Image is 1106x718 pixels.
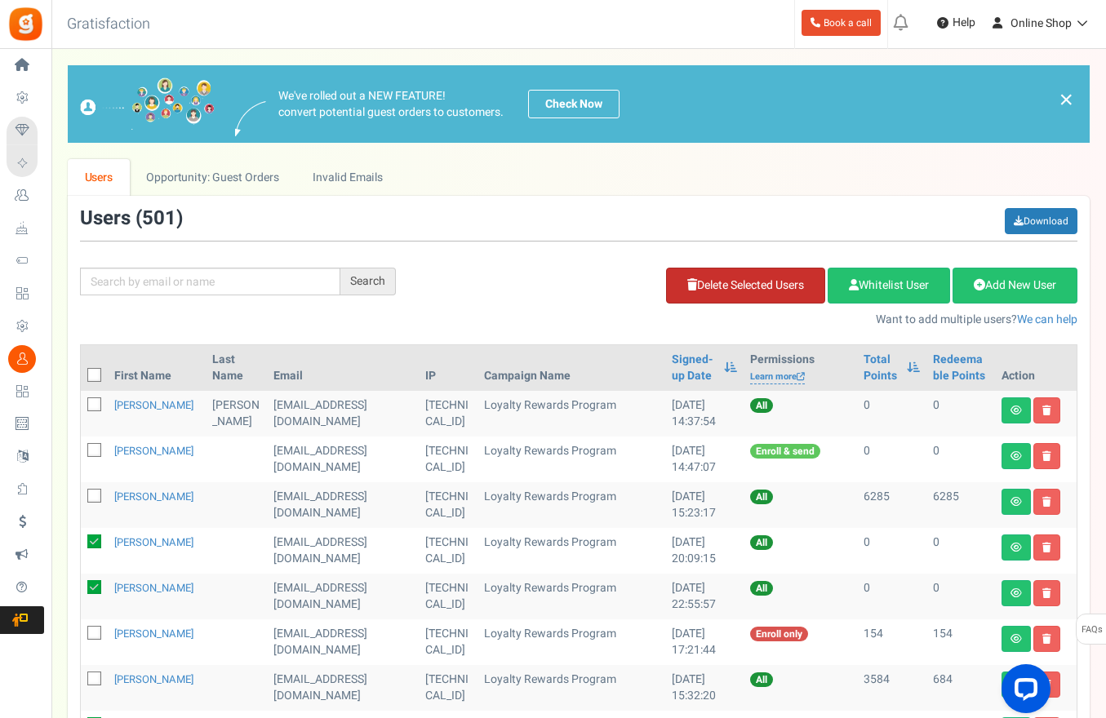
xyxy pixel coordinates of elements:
input: Search by email or name [80,268,340,295]
th: First Name [108,345,206,391]
a: [PERSON_NAME] [114,443,193,459]
span: Enroll only [750,627,808,641]
a: Book a call [802,10,881,36]
td: [TECHNICAL_ID] [419,528,477,574]
a: Help [931,10,982,36]
a: Add New User [953,268,1077,304]
td: 0 [926,437,995,482]
a: Whitelist User [828,268,950,304]
td: [DATE] 15:23:17 [665,482,744,528]
i: View details [1011,588,1022,598]
a: [PERSON_NAME] [114,489,193,504]
i: Delete user [1042,588,1051,598]
th: Campaign Name [477,345,665,391]
td: [EMAIL_ADDRESS][DOMAIN_NAME] [267,528,419,574]
td: [TECHNICAL_ID] [419,574,477,619]
td: 0 [857,528,926,574]
a: [PERSON_NAME] [114,671,193,687]
i: Delete user [1042,634,1051,644]
td: 0 [926,528,995,574]
a: Total Points [864,352,899,384]
td: [DATE] 17:21:44 [665,619,744,665]
h3: Users ( ) [80,208,183,229]
i: View details [1011,497,1022,507]
td: General [267,482,419,528]
td: [DATE] 14:37:54 [665,391,744,437]
td: Loyalty Rewards Program [477,619,665,665]
td: 0 [857,391,926,437]
i: Delete user [1042,406,1051,415]
img: images [80,78,215,131]
td: 154 [926,619,995,665]
td: Loyalty Rewards Program [477,391,665,437]
td: 3584 [857,665,926,711]
th: Last Name [206,345,267,391]
p: Want to add multiple users? [420,312,1077,328]
a: [PERSON_NAME] [114,397,193,413]
td: Loyalty Rewards Program [477,665,665,711]
a: [PERSON_NAME] [114,626,193,641]
td: 684 [926,665,995,711]
i: View details [1011,543,1022,552]
span: 501 [142,204,176,233]
i: Delete user [1042,497,1051,507]
a: Delete Selected Users [666,268,825,304]
a: Opportunity: Guest Orders [130,159,295,196]
h3: Gratisfaction [49,8,168,41]
a: Redeemable Points [933,352,988,384]
td: [DATE] 14:47:07 [665,437,744,482]
td: [TECHNICAL_ID] [419,391,477,437]
td: 6285 [857,482,926,528]
a: Learn more [750,370,805,384]
a: Check Now [528,90,620,118]
td: [DATE] 15:32:20 [665,665,744,711]
th: Permissions [744,345,857,391]
td: [PERSON_NAME] [206,391,267,437]
td: Loyalty Rewards Program [477,528,665,574]
a: [PERSON_NAME] [114,534,193,550]
td: [TECHNICAL_ID] [419,619,477,665]
td: Zalto for Gratisfaction [267,391,419,437]
td: [DATE] 20:09:15 [665,528,744,574]
i: Delete user [1042,451,1051,461]
img: images [235,101,266,136]
span: All [750,490,773,504]
span: FAQs [1081,614,1103,645]
a: Invalid Emails [296,159,400,196]
td: 0 [857,437,926,482]
a: Signed-up Date [672,352,716,384]
i: View details [1011,451,1022,461]
th: Email [267,345,419,391]
td: Loyalty Rewards Program [477,482,665,528]
img: Gratisfaction [7,6,44,42]
a: Download [1005,208,1077,234]
td: Loyalty Rewards Program [477,574,665,619]
p: We've rolled out a NEW FEATURE! convert potential guest orders to customers. [278,88,504,121]
td: 154 [857,619,926,665]
td: [TECHNICAL_ID] [419,665,477,711]
a: [PERSON_NAME] [114,580,193,596]
i: View details [1011,634,1022,644]
td: General [267,665,419,711]
td: [EMAIL_ADDRESS][DOMAIN_NAME] [267,619,419,665]
td: 0 [857,574,926,619]
i: View details [1011,406,1022,415]
td: 0 [926,574,995,619]
th: Action [995,345,1077,391]
a: We can help [1017,311,1077,328]
td: [DATE] 22:55:57 [665,574,744,619]
span: All [750,672,773,687]
th: IP [419,345,477,391]
td: 0 [926,391,995,437]
td: [TECHNICAL_ID] [419,437,477,482]
span: Help [948,15,975,31]
td: 6285 [926,482,995,528]
span: Enroll & send [750,444,820,459]
a: × [1059,90,1073,109]
td: [TECHNICAL_ID] [419,482,477,528]
span: All [750,581,773,596]
span: All [750,398,773,413]
span: Online Shop [1011,15,1072,32]
a: Users [68,159,130,196]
